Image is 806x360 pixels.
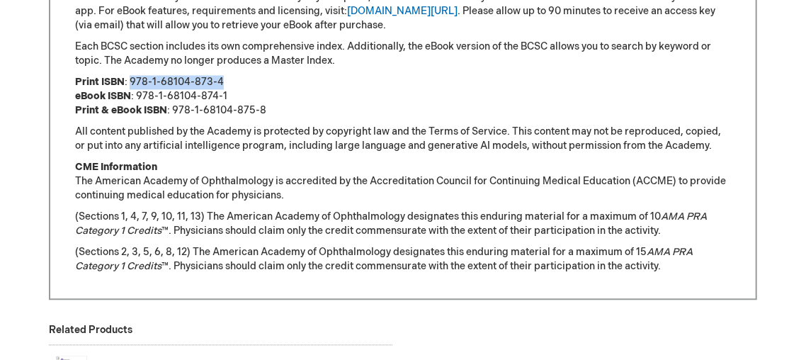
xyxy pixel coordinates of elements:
strong: Print ISBN [75,76,125,88]
p: (Sections 1, 4, 7, 9, 10, 11, 13) The American Academy of Ophthalmology designates this enduring ... [75,210,731,238]
a: [DOMAIN_NAME][URL] [347,5,458,17]
p: The American Academy of Ophthalmology is accredited by the Accreditation Council for Continuing M... [75,160,731,203]
p: (Sections 2, 3, 5, 6, 8, 12) The American Academy of Ophthalmology designates this enduring mater... [75,245,731,274]
strong: CME Information [75,161,157,173]
p: Each BCSC section includes its own comprehensive index. Additionally, the eBook version of the BC... [75,40,731,68]
strong: Related Products [49,324,132,336]
p: : 978-1-68104-873-4 : 978-1-68104-874-1 : 978-1-68104-875-8 [75,75,731,118]
strong: Print & eBook ISBN [75,104,167,116]
strong: eBook ISBN [75,90,131,102]
p: All content published by the Academy is protected by copyright law and the Terms of Service. This... [75,125,731,153]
